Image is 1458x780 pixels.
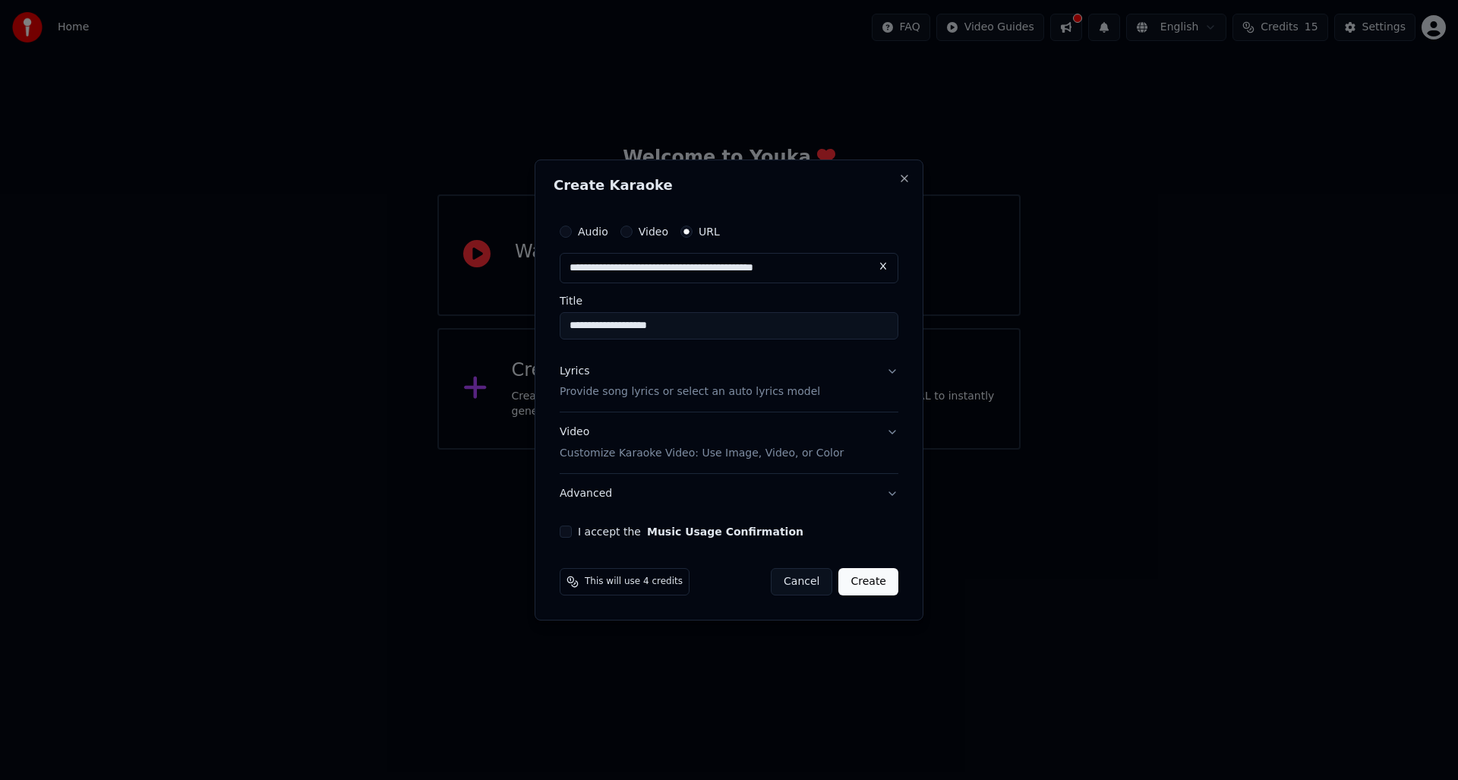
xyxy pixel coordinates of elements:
[560,413,898,474] button: VideoCustomize Karaoke Video: Use Image, Video, or Color
[838,568,898,595] button: Create
[639,226,668,237] label: Video
[699,226,720,237] label: URL
[578,226,608,237] label: Audio
[647,526,803,537] button: I accept the
[560,474,898,513] button: Advanced
[578,526,803,537] label: I accept the
[560,425,844,462] div: Video
[585,576,683,588] span: This will use 4 credits
[560,295,898,306] label: Title
[560,385,820,400] p: Provide song lyrics or select an auto lyrics model
[560,352,898,412] button: LyricsProvide song lyrics or select an auto lyrics model
[771,568,832,595] button: Cancel
[560,364,589,379] div: Lyrics
[560,446,844,461] p: Customize Karaoke Video: Use Image, Video, or Color
[554,178,904,192] h2: Create Karaoke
